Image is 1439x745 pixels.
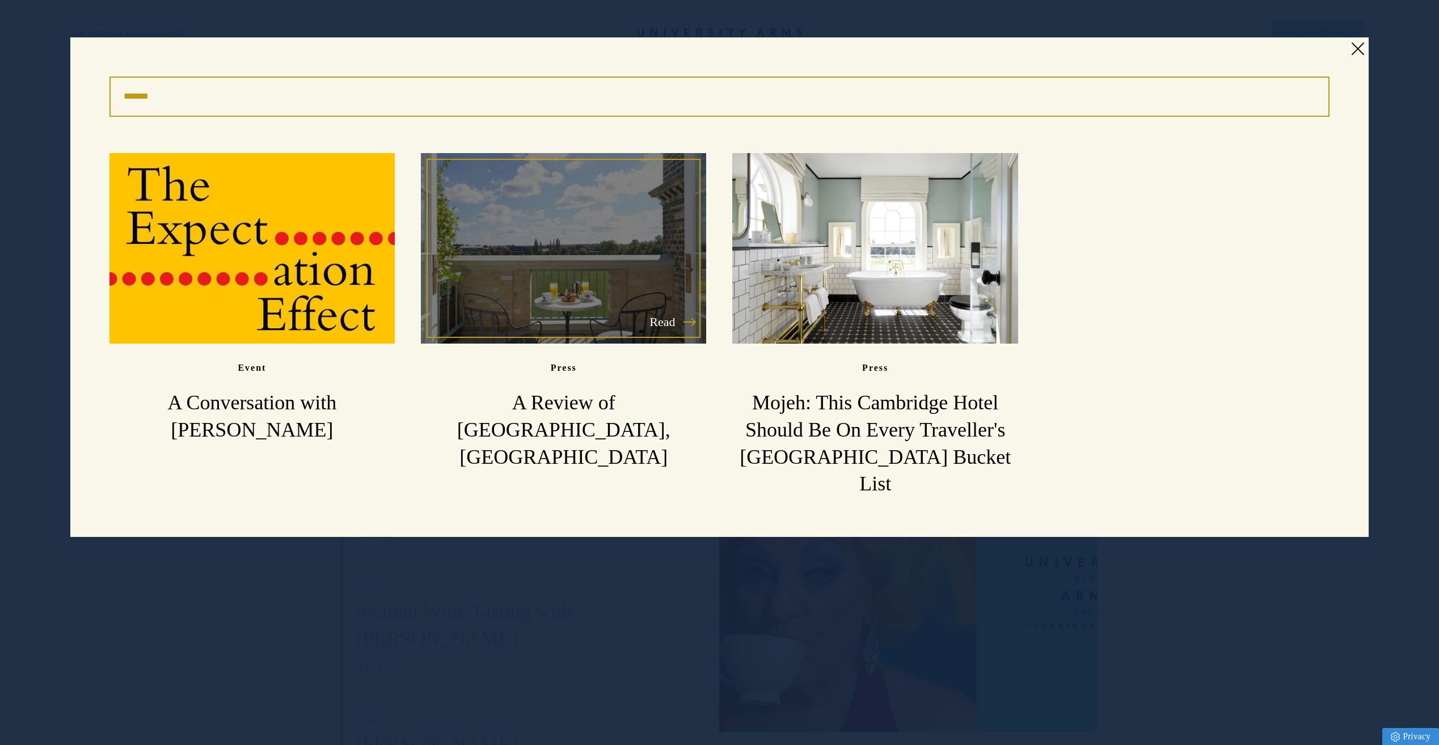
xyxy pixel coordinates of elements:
[421,153,706,471] a: Read image-ffd89da3efa789eb0b8de70790cb6f18df62409f-8272x6200-jpg press A Review of [GEOGRAPHIC_D...
[862,363,888,372] p: press
[109,390,395,444] h3: A Conversation with [PERSON_NAME]
[551,363,577,372] p: press
[1391,732,1400,742] img: Privacy
[238,363,266,372] p: event
[1382,728,1439,745] a: Privacy
[1349,40,1366,57] a: Close
[732,153,1018,498] a: image-bd2b5ee99980b883fee237f48be99e18ba0bc6da-1536x1151-jpg press Mojeh: This Cambridge Hotel Sh...
[732,390,1018,498] h3: Mojeh: This Cambridge Hotel Should Be On Every Traveller's [GEOGRAPHIC_DATA] Bucket List
[421,390,706,471] h3: A Review of [GEOGRAPHIC_DATA], [GEOGRAPHIC_DATA]
[109,153,395,443] a: image-7765a224b9fca804b8b052c2bd9e9181fc6192e3-650x1000-jpg event A Conversation with [PERSON_NAME]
